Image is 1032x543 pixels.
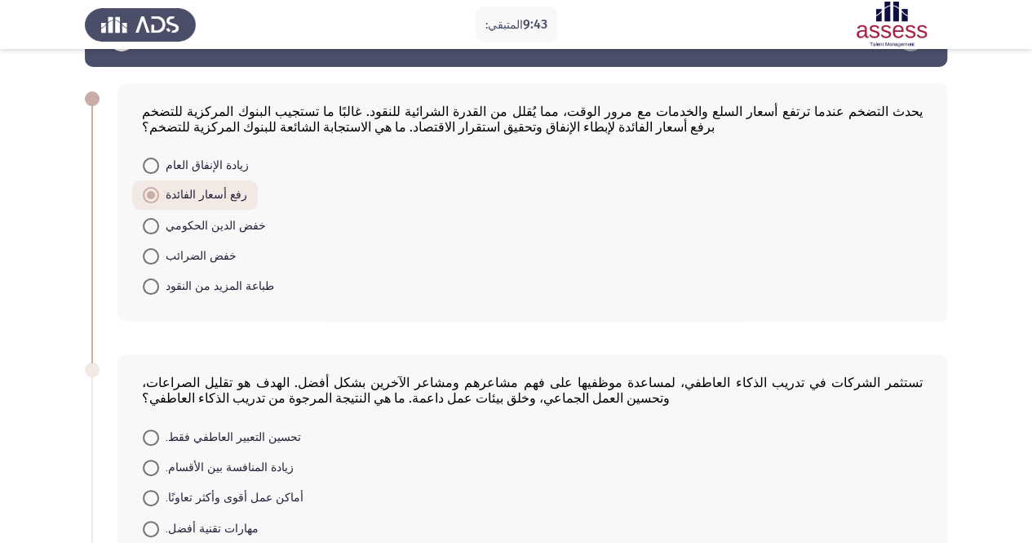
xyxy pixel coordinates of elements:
[836,2,947,47] img: شعار تقييم ASSESS لتقييم اللغة الإنجليزية (3 وحدات) (بكالوريوس - بكالوريوس)
[166,188,247,202] font: رفع أسعار الفائدة
[166,430,301,444] font: تحسين التعبير العاطفي فقط.
[142,104,923,135] font: يحدث التضخم عندما ترتفع أسعار السلع والخدمات مع مرور الوقت، مما يُقلل من القدرة الشرائية للنقود. ...
[485,18,523,32] font: المتبقي:
[166,219,266,233] font: خفض الدين الحكومي
[523,16,547,32] font: 9:43
[142,375,923,406] font: تستثمر الشركات في تدريب الذكاء العاطفي، لمساعدة موظفيها على فهم مشاعرهم ومشاعر الآخرين بشكل أفضل....
[166,158,249,172] font: زيادة الإنفاق العام
[166,249,237,263] font: خفض الضرائب
[166,491,303,505] font: أماكن عمل أقوى وأكثر تعاونًا.
[166,522,259,536] font: مهارات تقنية أفضل.
[166,279,274,293] font: طباعة المزيد من النقود
[85,2,196,47] img: شعار تقييم إدارة المواهب
[166,461,294,474] font: زيادة المنافسة بين الأقسام.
